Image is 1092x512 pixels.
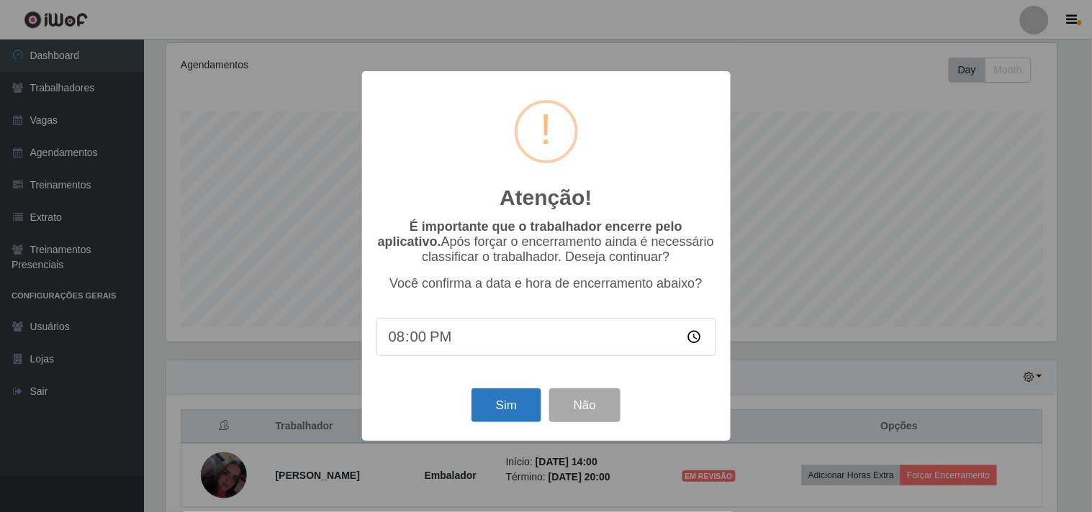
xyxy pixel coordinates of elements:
p: Após forçar o encerramento ainda é necessário classificar o trabalhador. Deseja continuar? [376,219,716,265]
h2: Atenção! [500,185,592,211]
button: Não [549,388,621,422]
button: Sim [471,388,541,422]
b: É importante que o trabalhador encerre pelo aplicativo. [378,219,682,249]
p: Você confirma a data e hora de encerramento abaixo? [376,276,716,291]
